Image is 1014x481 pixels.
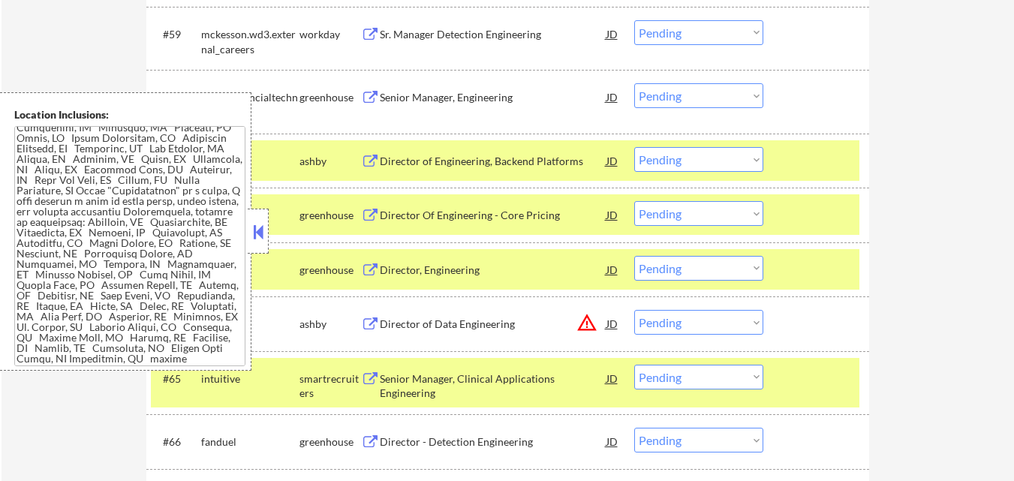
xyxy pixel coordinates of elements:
[380,27,606,42] div: Sr. Manager Detection Engineering
[299,371,361,401] div: smartrecruiters
[299,317,361,332] div: ashby
[299,27,361,42] div: workday
[605,365,620,392] div: JD
[605,20,620,47] div: JD
[299,263,361,278] div: greenhouse
[380,154,606,169] div: Director of Engineering, Backend Platforms
[163,27,189,42] div: #59
[576,312,597,333] button: warning_amber
[380,90,606,105] div: Senior Manager, Engineering
[380,263,606,278] div: Director, Engineering
[299,434,361,449] div: greenhouse
[380,317,606,332] div: Director of Data Engineering
[380,208,606,223] div: Director Of Engineering - Core Pricing
[201,27,299,56] div: mckesson.wd3.external_careers
[605,256,620,283] div: JD
[605,428,620,455] div: JD
[163,434,189,449] div: #66
[605,201,620,228] div: JD
[163,90,189,105] div: #60
[605,147,620,174] div: JD
[14,107,245,122] div: Location Inclusions:
[299,208,361,223] div: greenhouse
[201,434,299,449] div: fanduel
[380,434,606,449] div: Director - Detection Engineering
[163,371,189,386] div: #65
[380,371,606,401] div: Senior Manager, Clinical Applications Engineering
[605,310,620,337] div: JD
[299,154,361,169] div: ashby
[201,90,299,119] div: galileofinancialtechnologies
[299,90,361,105] div: greenhouse
[201,371,299,386] div: intuitive
[605,83,620,110] div: JD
